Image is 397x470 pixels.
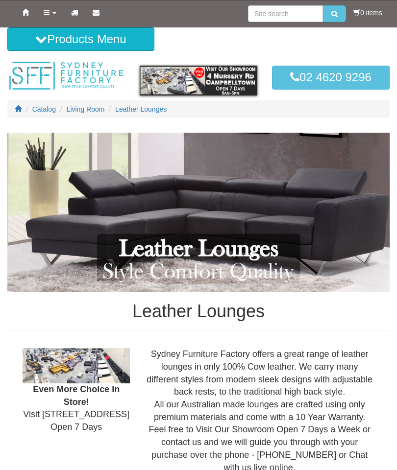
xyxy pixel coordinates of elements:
[140,66,257,95] img: showroom.gif
[248,5,323,22] input: Site search
[353,8,382,18] li: 0 items
[7,61,125,91] img: Sydney Furniture Factory
[7,302,390,321] h1: Leather Lounges
[7,133,390,292] img: Leather Lounges
[7,27,154,51] button: Products Menu
[23,348,130,383] img: Showroom
[67,105,105,113] a: Living Room
[33,384,120,407] b: Even More Choice In Store!
[115,105,167,113] a: Leather Lounges
[32,105,56,113] a: Catalog
[15,348,137,434] div: Visit [STREET_ADDRESS] Open 7 Days
[272,66,390,89] a: 02 4620 9296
